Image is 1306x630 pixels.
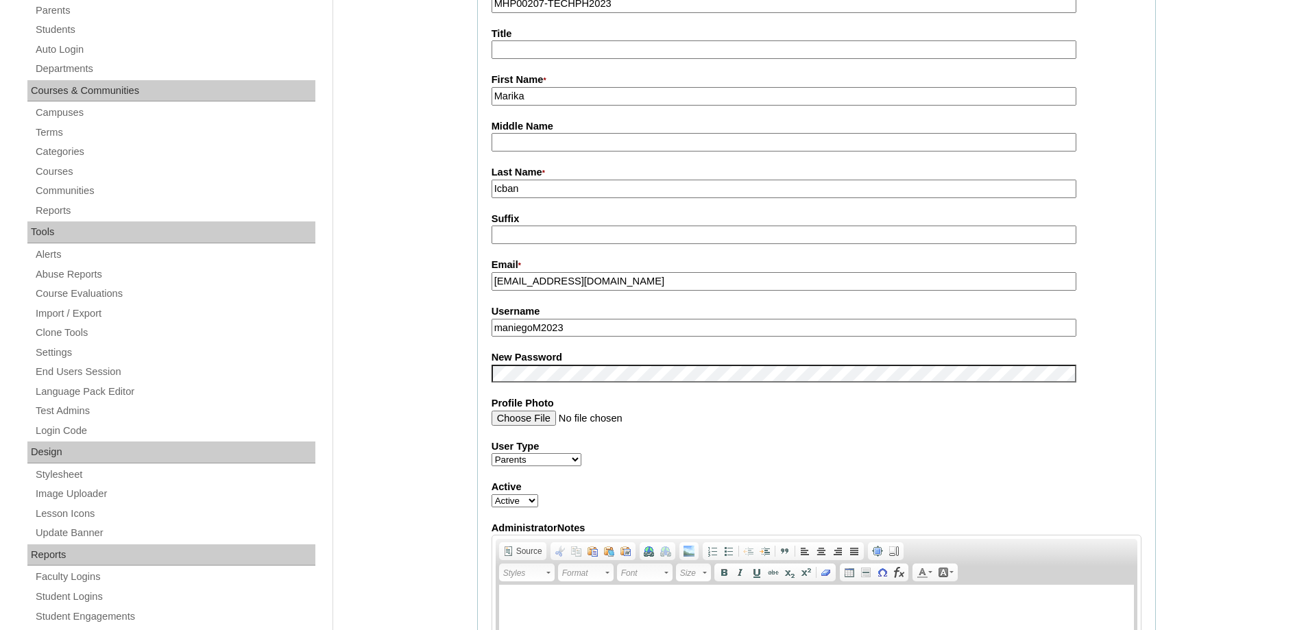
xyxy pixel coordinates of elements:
[818,565,834,580] a: Remove Format
[886,544,902,559] a: Show Blocks
[621,565,662,581] span: Font
[492,73,1141,88] label: First Name
[34,266,315,283] a: Abuse Reports
[34,202,315,219] a: Reports
[676,564,711,581] a: Size
[34,344,315,361] a: Settings
[492,27,1141,41] label: Title
[503,565,544,581] span: Styles
[765,565,782,580] a: Strike Through
[914,565,935,580] a: Text Color
[680,565,701,581] span: Size
[841,565,858,580] a: Table
[492,350,1141,365] label: New Password
[601,544,618,559] a: Paste as plain text
[34,505,315,522] a: Lesson Icons
[27,441,315,463] div: Design
[830,544,846,559] a: Align Right
[499,564,555,581] a: Styles
[846,544,862,559] a: Justify
[740,544,757,559] a: Decrease Indent
[492,258,1141,273] label: Email
[492,165,1141,180] label: Last Name
[34,163,315,180] a: Courses
[798,565,814,580] a: Superscript
[34,2,315,19] a: Parents
[34,41,315,58] a: Auto Login
[34,60,315,77] a: Departments
[34,21,315,38] a: Students
[777,544,793,559] a: Block Quote
[34,285,315,302] a: Course Evaluations
[34,485,315,502] a: Image Uploader
[34,383,315,400] a: Language Pack Editor
[558,564,614,581] a: Format
[704,544,721,559] a: Insert/Remove Numbered List
[34,422,315,439] a: Login Code
[858,565,874,580] a: Insert Horizontal Line
[34,363,315,380] a: End Users Session
[732,565,749,580] a: Italic
[34,524,315,542] a: Update Banner
[514,546,542,557] span: Source
[782,565,798,580] a: Subscript
[757,544,773,559] a: Increase Indent
[500,544,545,559] a: Source
[891,565,907,580] a: Insert Equation
[492,480,1141,494] label: Active
[681,544,697,559] a: Add Image
[562,565,603,581] span: Format
[27,544,315,566] div: Reports
[813,544,830,559] a: Center
[27,221,315,243] div: Tools
[492,212,1141,226] label: Suffix
[641,544,657,559] a: Link
[492,439,1141,454] label: User Type
[492,396,1141,411] label: Profile Photo
[27,80,315,102] div: Courses & Communities
[874,565,891,580] a: Insert Special Character
[617,564,673,581] a: Font
[34,182,315,199] a: Communities
[657,544,674,559] a: Unlink
[716,565,732,580] a: Bold
[34,588,315,605] a: Student Logins
[34,143,315,160] a: Categories
[34,568,315,585] a: Faculty Logins
[492,521,1141,535] label: AdministratorNotes
[869,544,886,559] a: Maximize
[568,544,585,559] a: Copy
[34,104,315,121] a: Campuses
[34,608,315,625] a: Student Engagements
[797,544,813,559] a: Align Left
[618,544,634,559] a: Paste from Word
[492,304,1141,319] label: Username
[935,565,956,580] a: Background Color
[34,402,315,420] a: Test Admins
[585,544,601,559] a: Paste
[34,246,315,263] a: Alerts
[749,565,765,580] a: Underline
[34,305,315,322] a: Import / Export
[552,544,568,559] a: Cut
[721,544,737,559] a: Insert/Remove Bulleted List
[34,324,315,341] a: Clone Tools
[34,466,315,483] a: Stylesheet
[34,124,315,141] a: Terms
[492,119,1141,134] label: Middle Name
